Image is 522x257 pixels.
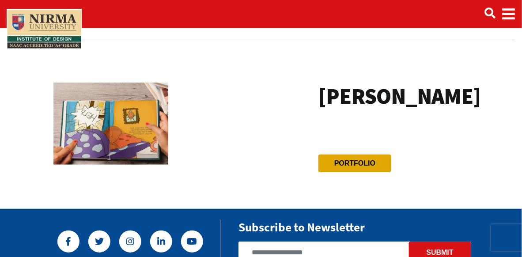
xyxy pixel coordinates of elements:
[238,220,365,234] h2: Subscribe to Newsletter
[318,83,481,110] h3: [PERSON_NAME]
[53,83,168,164] img: Portfolio
[334,159,375,167] a: Portfolio
[7,9,82,49] img: main_logo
